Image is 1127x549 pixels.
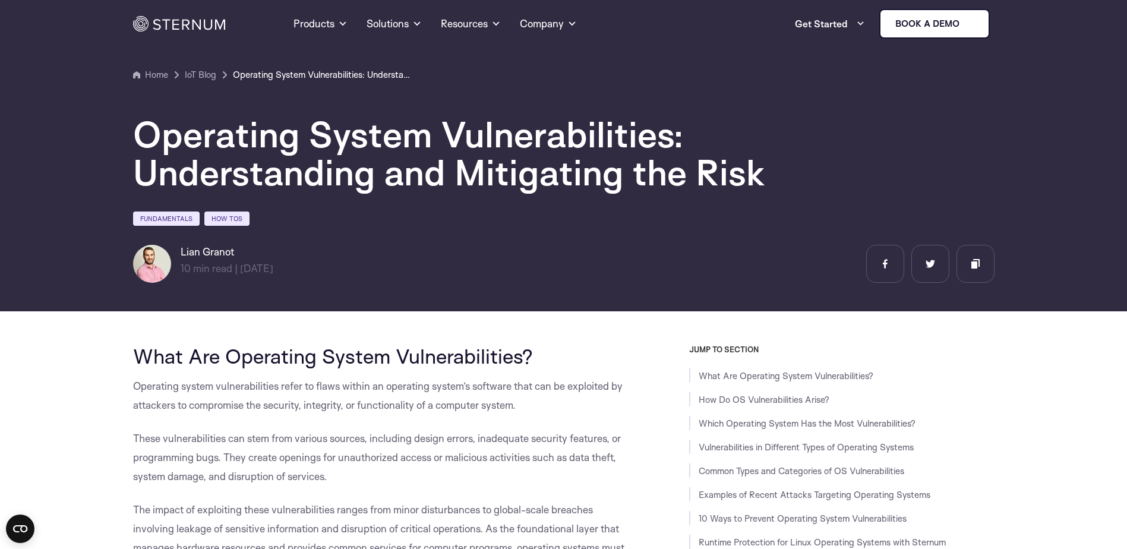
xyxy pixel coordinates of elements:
a: Book a demo [879,9,990,39]
a: Solutions [367,2,422,45]
a: IoT Blog [185,68,216,82]
a: Get Started [795,12,865,36]
span: 10 [181,262,191,274]
span: min read | [181,262,238,274]
a: Company [520,2,577,45]
a: Which Operating System Has the Most Vulnerabilities? [699,418,916,429]
span: [DATE] [240,262,273,274]
img: sternum iot [964,19,974,29]
span: Operating system vulnerabilities refer to flaws within an operating system’s software that can be... [133,380,623,411]
h3: JUMP TO SECTION [689,345,995,354]
a: How Do OS Vulnerabilities Arise? [699,394,829,405]
a: Vulnerabilities in Different Types of Operating Systems [699,441,914,453]
a: Runtime Protection for Linux Operating Systems with Sternum [699,537,946,548]
a: Fundamentals [133,212,200,226]
span: What Are Operating System Vulnerabilities? [133,343,533,368]
button: Open CMP widget [6,515,34,543]
a: Resources [441,2,501,45]
h1: Operating System Vulnerabilities: Understanding and Mitigating the Risk [133,115,846,191]
a: Operating System Vulnerabilities: Understanding and Mitigating the Risk [233,68,411,82]
span: These vulnerabilities can stem from various sources, including design errors, inadequate security... [133,432,621,482]
a: What Are Operating System Vulnerabilities? [699,370,873,381]
a: 10 Ways to Prevent Operating System Vulnerabilities [699,513,907,524]
a: How Tos [204,212,250,226]
h6: Lian Granot [181,245,273,259]
img: Lian Granot [133,245,171,283]
a: Examples of Recent Attacks Targeting Operating Systems [699,489,930,500]
a: Home [133,68,168,82]
a: Products [293,2,348,45]
a: Common Types and Categories of OS Vulnerabilities [699,465,904,477]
